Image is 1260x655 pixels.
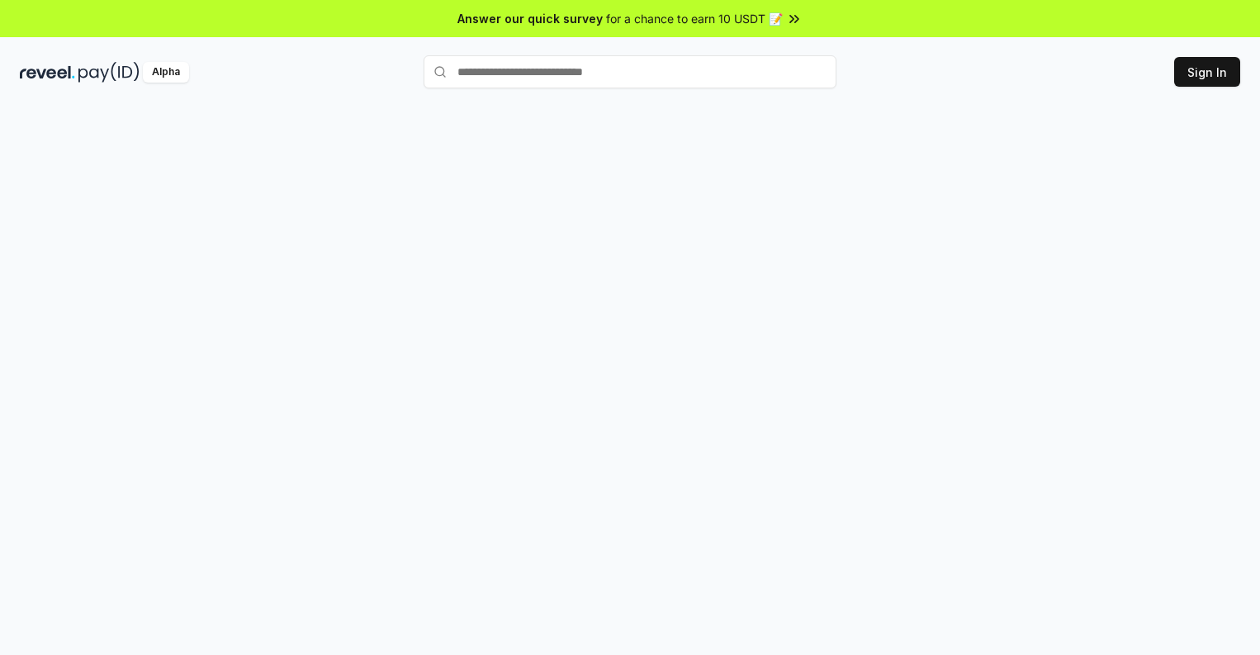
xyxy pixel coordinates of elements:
[606,10,783,27] span: for a chance to earn 10 USDT 📝
[457,10,603,27] span: Answer our quick survey
[78,62,140,83] img: pay_id
[20,62,75,83] img: reveel_dark
[1174,57,1240,87] button: Sign In
[143,62,189,83] div: Alpha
